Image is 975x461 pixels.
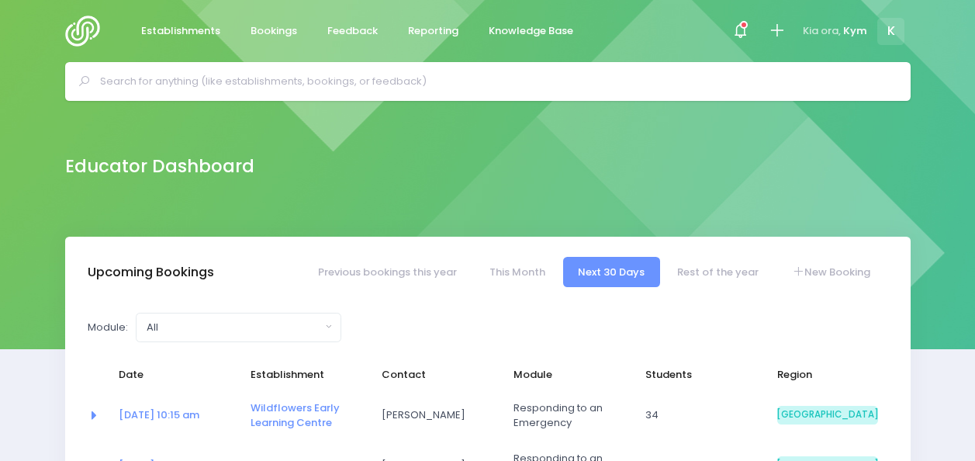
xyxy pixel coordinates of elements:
[147,320,321,335] div: All
[503,390,635,441] td: Responding to an Emergency
[767,390,888,441] td: South Island
[141,23,220,39] span: Establishments
[88,265,214,280] h3: Upcoming Bookings
[777,367,878,383] span: Region
[662,257,774,287] a: Rest of the year
[776,257,885,287] a: New Booking
[877,18,904,45] span: K
[129,16,233,47] a: Establishments
[315,16,391,47] a: Feedback
[563,257,660,287] a: Next 30 Days
[327,23,378,39] span: Feedback
[382,367,482,383] span: Contact
[489,23,573,39] span: Knowledge Base
[251,23,297,39] span: Bookings
[65,156,254,177] h2: Educator Dashboard
[240,390,372,441] td: <a href="https://app.stjis.org.nz/establishments/208934" class="font-weight-bold">Wildflowers Ear...
[372,390,503,441] td: Gina McDougall
[645,407,746,423] span: 34
[777,406,878,425] span: [GEOGRAPHIC_DATA]
[303,257,472,287] a: Previous bookings this year
[513,400,614,431] span: Responding to an Emergency
[803,23,841,39] span: Kia ora,
[238,16,310,47] a: Bookings
[251,367,351,383] span: Establishment
[396,16,472,47] a: Reporting
[645,367,746,383] span: Students
[474,257,560,287] a: This Month
[119,367,220,383] span: Date
[109,390,240,441] td: <a href="https://app.stjis.org.nz/bookings/523972" class="font-weight-bold">24 Sep at 10:15 am</a>
[136,313,341,342] button: All
[408,23,458,39] span: Reporting
[382,407,482,423] span: [PERSON_NAME]
[65,16,109,47] img: Logo
[119,407,199,422] a: [DATE] 10:15 am
[476,16,586,47] a: Knowledge Base
[513,367,614,383] span: Module
[635,390,767,441] td: 34
[100,70,889,93] input: Search for anything (like establishments, bookings, or feedback)
[251,400,340,431] a: Wildflowers Early Learning Centre
[843,23,867,39] span: Kym
[88,320,128,335] label: Module:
